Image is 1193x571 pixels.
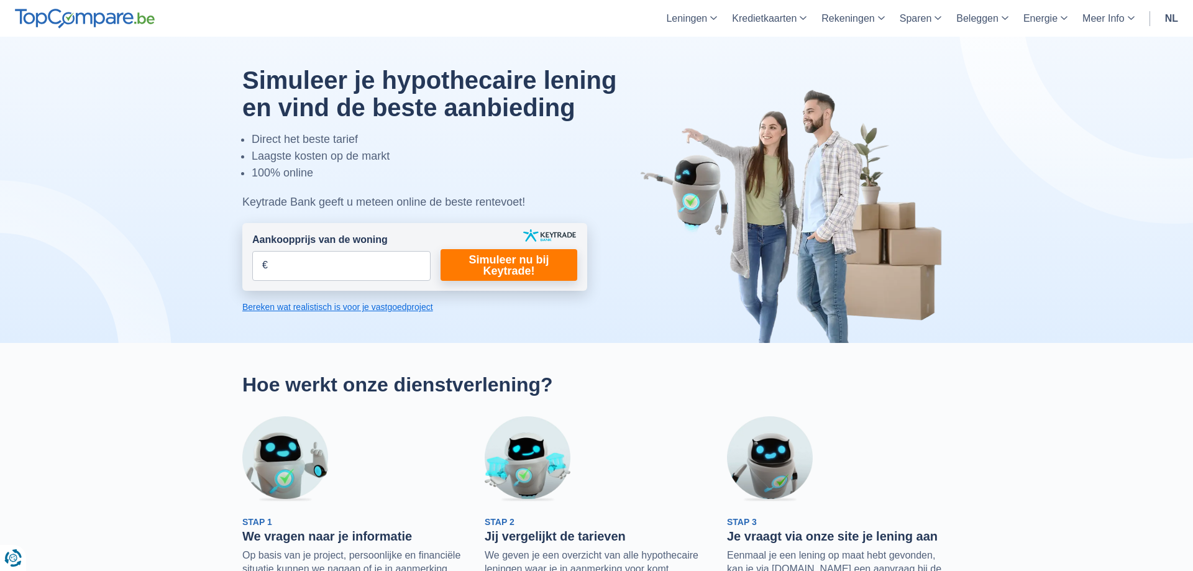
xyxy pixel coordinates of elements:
h2: Hoe werkt onze dienstverlening? [242,373,951,396]
span: Stap 1 [242,517,272,527]
img: TopCompare [15,9,155,29]
div: Keytrade Bank geeft u meteen online de beste rentevoet! [242,194,648,211]
h3: Jij vergelijkt de tarieven [485,529,708,544]
h3: Je vraagt via onze site je lening aan [727,529,951,544]
span: Stap 2 [485,517,514,527]
li: Laagste kosten op de markt [252,148,648,165]
img: Stap 3 [727,416,813,502]
label: Aankoopprijs van de woning [252,233,388,247]
li: 100% online [252,165,648,181]
img: Stap 1 [242,416,328,502]
h3: We vragen naar je informatie [242,529,466,544]
a: Simuleer nu bij Keytrade! [441,249,577,281]
img: image-hero [640,88,951,343]
a: Bereken wat realistisch is voor je vastgoedproject [242,301,587,313]
li: Direct het beste tarief [252,131,648,148]
span: Stap 3 [727,517,757,527]
h1: Simuleer je hypothecaire lening en vind de beste aanbieding [242,66,648,121]
img: Stap 2 [485,416,570,502]
img: keytrade [523,229,576,242]
span: € [262,258,268,273]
